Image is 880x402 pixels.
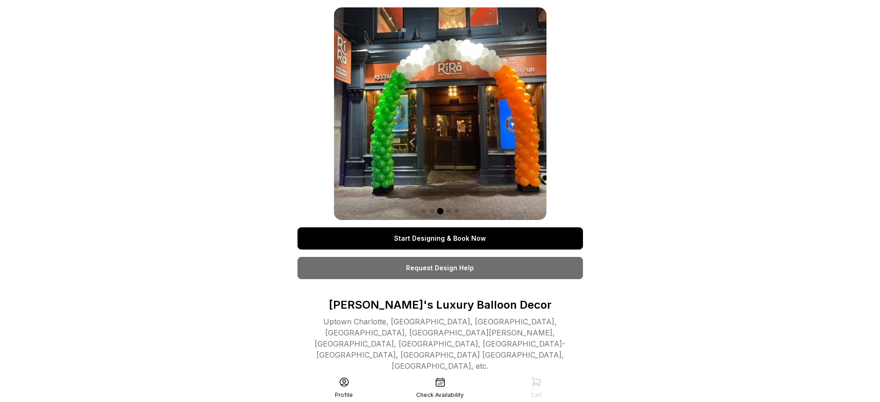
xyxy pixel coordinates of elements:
div: Check Availability [416,391,464,399]
a: Start Designing & Book Now [297,227,583,250]
div: Profile [335,391,353,399]
div: Cart [531,391,542,399]
a: Request Design Help [297,257,583,279]
p: [PERSON_NAME]'s Luxury Balloon Decor [297,298,583,312]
